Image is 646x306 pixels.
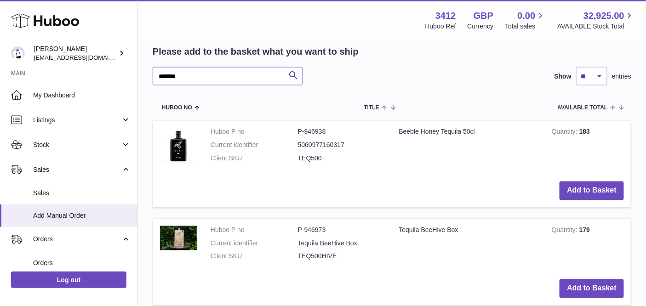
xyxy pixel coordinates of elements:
[211,141,298,150] dt: Current identifier
[545,121,631,175] td: 183
[505,22,546,31] span: Total sales
[505,10,546,31] a: 0.00 Total sales
[211,239,298,248] dt: Current identifier
[33,235,121,244] span: Orders
[552,227,579,236] strong: Quantity
[160,128,197,164] img: Beeble Honey Tequila 50cl
[33,116,121,125] span: Listings
[160,226,197,250] img: Tequila BeeHive Box
[211,154,298,163] dt: Client SKU
[33,91,131,100] span: My Dashboard
[435,10,456,22] strong: 3412
[560,181,624,200] button: Add to Basket
[298,252,385,261] dd: TEQ500HIVE
[11,272,126,288] a: Log out
[298,128,385,136] dd: P-946938
[211,226,298,235] dt: Huboo P no
[555,72,572,81] label: Show
[425,22,456,31] div: Huboo Ref
[162,105,192,111] span: Huboo no
[33,141,121,149] span: Stock
[552,128,579,138] strong: Quantity
[392,121,545,175] td: Beeble Honey Tequila 50cl
[518,10,536,22] span: 0.00
[298,226,385,235] dd: P-946973
[364,105,379,111] span: Title
[33,211,131,220] span: Add Manual Order
[211,252,298,261] dt: Client SKU
[298,239,385,248] dd: Tequila BeeHive Box
[33,189,131,198] span: Sales
[33,165,121,174] span: Sales
[211,128,298,136] dt: Huboo P no
[153,45,359,58] h2: Please add to the basket what you want to ship
[474,10,493,22] strong: GBP
[612,72,631,81] span: entries
[545,219,631,273] td: 179
[558,105,608,111] span: AVAILABLE Total
[560,279,624,298] button: Add to Basket
[34,45,117,62] div: [PERSON_NAME]
[583,10,624,22] span: 32,925.00
[557,22,635,31] span: AVAILABLE Stock Total
[468,22,494,31] div: Currency
[298,141,385,150] dd: 5060977160317
[298,154,385,163] dd: TEQ500
[11,46,25,60] img: info@beeble.buzz
[392,219,545,273] td: Tequila BeeHive Box
[33,259,131,267] span: Orders
[34,54,135,61] span: [EMAIL_ADDRESS][DOMAIN_NAME]
[557,10,635,31] a: 32,925.00 AVAILABLE Stock Total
